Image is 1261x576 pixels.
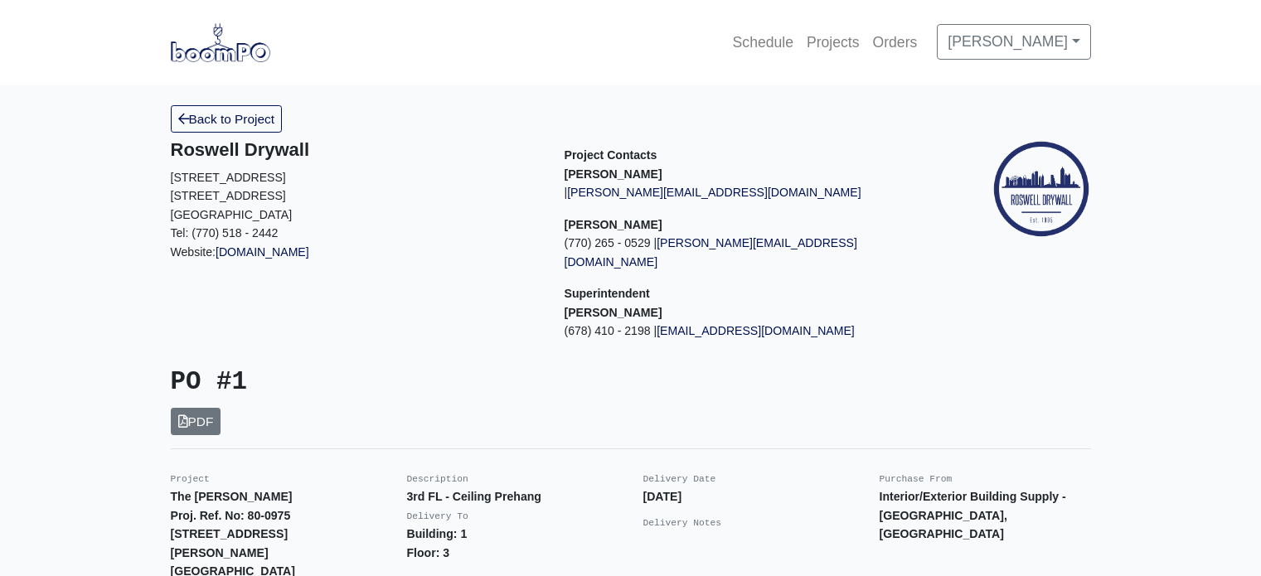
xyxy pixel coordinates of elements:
strong: [DATE] [643,490,682,503]
a: Back to Project [171,105,283,133]
a: [PERSON_NAME][EMAIL_ADDRESS][DOMAIN_NAME] [565,236,857,269]
a: PDF [171,408,221,435]
strong: [PERSON_NAME] [565,306,662,319]
a: [EMAIL_ADDRESS][DOMAIN_NAME] [657,324,855,337]
h3: PO #1 [171,367,618,398]
strong: Proj. Ref. No: 80-0975 [171,509,291,522]
strong: [STREET_ADDRESS][PERSON_NAME] [171,527,289,559]
small: Project [171,474,210,484]
p: Interior/Exterior Building Supply - [GEOGRAPHIC_DATA], [GEOGRAPHIC_DATA] [880,487,1091,544]
strong: 3rd FL - Ceiling Prehang [407,490,541,503]
a: Projects [800,24,866,61]
div: Website: [171,139,540,261]
strong: Building: 1 [407,527,468,540]
strong: The [PERSON_NAME] [171,490,293,503]
p: [GEOGRAPHIC_DATA] [171,206,540,225]
strong: Floor: 3 [407,546,450,559]
span: Project Contacts [565,148,657,162]
a: [PERSON_NAME] [937,24,1090,59]
a: [DOMAIN_NAME] [216,245,309,259]
p: [STREET_ADDRESS] [171,168,540,187]
a: [PERSON_NAME][EMAIL_ADDRESS][DOMAIN_NAME] [567,186,861,199]
small: Delivery Date [643,474,716,484]
img: boomPO [171,23,270,61]
p: Tel: (770) 518 - 2442 [171,224,540,243]
small: Delivery To [407,511,468,521]
p: [STREET_ADDRESS] [171,186,540,206]
small: Purchase From [880,474,953,484]
p: (678) 410 - 2198 | [565,322,934,341]
small: Delivery Notes [643,518,722,528]
a: Orders [866,24,924,61]
a: Schedule [726,24,800,61]
p: (770) 265 - 0529 | [565,234,934,271]
p: | [565,183,934,202]
small: Description [407,474,468,484]
strong: [PERSON_NAME] [565,218,662,231]
span: Superintendent [565,287,650,300]
h5: Roswell Drywall [171,139,540,161]
strong: [PERSON_NAME] [565,167,662,181]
